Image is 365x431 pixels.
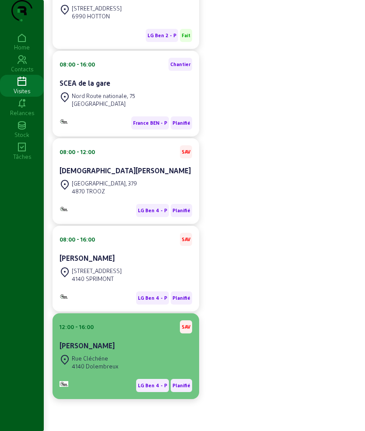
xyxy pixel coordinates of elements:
[172,382,190,389] span: Planifié
[182,236,190,242] span: SAV
[72,354,118,362] div: Rue Cléchéne
[60,294,68,299] img: Monitoring et Maintenance
[182,324,190,330] span: SAV
[72,187,137,195] div: 4870 TROOZ
[172,120,190,126] span: Planifié
[172,295,190,301] span: Planifié
[182,149,190,155] span: SAV
[60,79,110,87] cam-card-title: SCEA de la gare
[138,295,167,301] span: LG Ben 4 - P
[138,382,167,389] span: LG Ben 4 - P
[72,100,135,108] div: [GEOGRAPHIC_DATA]
[60,119,68,124] img: B2B - PVELEC
[182,32,190,39] span: Fait
[60,323,94,331] div: 12:00 - 16:00
[172,207,190,214] span: Planifié
[72,12,122,20] div: 6990 HOTTON
[60,381,68,387] img: Monitoring et Maintenance
[147,32,176,39] span: LG Ben 2 - P
[72,267,122,275] div: [STREET_ADDRESS]
[72,362,118,370] div: 4140 Dolembreux
[60,341,115,350] cam-card-title: [PERSON_NAME]
[60,60,95,68] div: 08:00 - 16:00
[138,207,167,214] span: LG Ben 4 - P
[60,254,115,262] cam-card-title: [PERSON_NAME]
[60,166,191,175] cam-card-title: [DEMOGRAPHIC_DATA][PERSON_NAME]
[60,206,68,212] img: Monitoring et Maintenance
[72,4,122,12] div: [STREET_ADDRESS]
[72,179,137,187] div: [GEOGRAPHIC_DATA], 379
[60,148,95,156] div: 08:00 - 12:00
[72,92,135,100] div: Nord Route nationale, 75
[72,275,122,283] div: 4140 SPRIMONT
[60,235,95,243] div: 08:00 - 16:00
[133,120,167,126] span: France BEN - P
[170,61,190,67] span: Chantier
